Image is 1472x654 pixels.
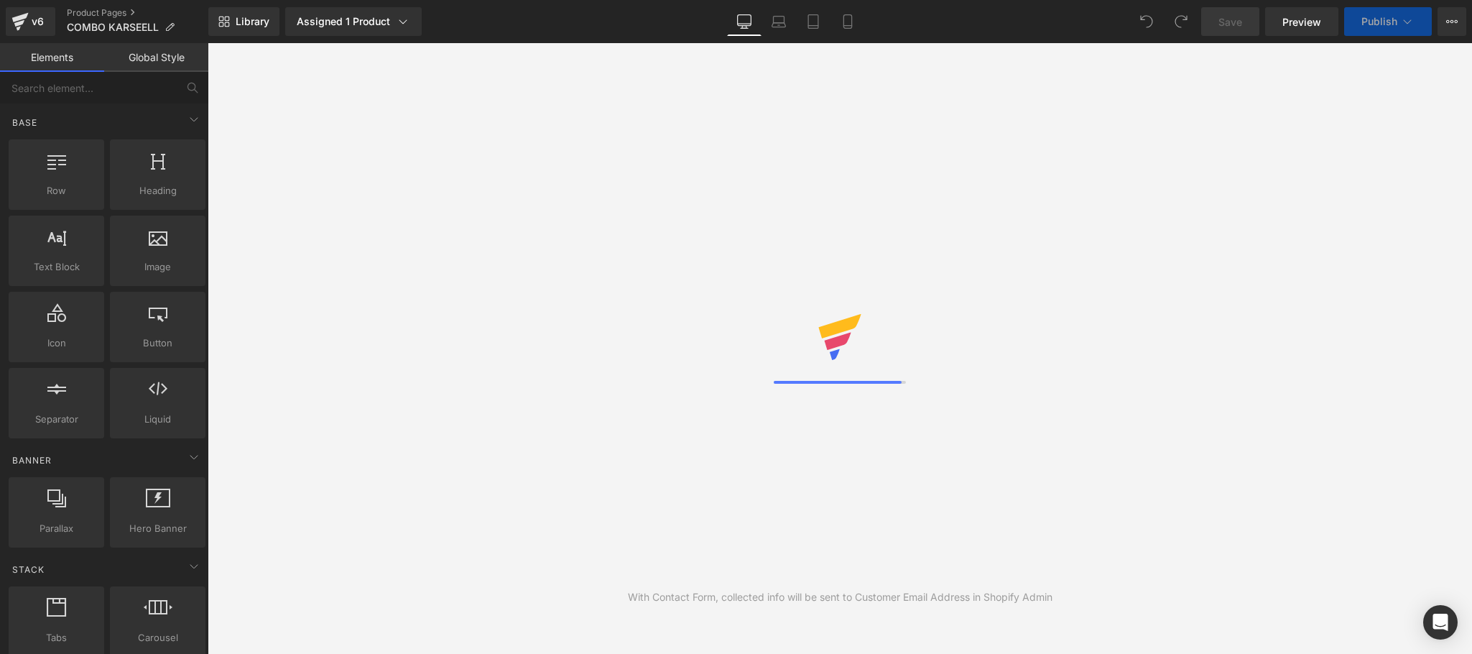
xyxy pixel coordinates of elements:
[114,630,201,645] span: Carousel
[13,336,100,351] span: Icon
[114,183,201,198] span: Heading
[208,7,279,36] a: New Library
[1438,7,1466,36] button: More
[13,521,100,536] span: Parallax
[1218,14,1242,29] span: Save
[1167,7,1195,36] button: Redo
[830,7,865,36] a: Mobile
[13,183,100,198] span: Row
[727,7,762,36] a: Desktop
[796,7,830,36] a: Tablet
[1282,14,1321,29] span: Preview
[1344,7,1432,36] button: Publish
[13,412,100,427] span: Separator
[114,336,201,351] span: Button
[1361,16,1397,27] span: Publish
[104,43,208,72] a: Global Style
[13,630,100,645] span: Tabs
[1423,605,1458,640] div: Open Intercom Messenger
[11,563,46,576] span: Stack
[29,12,47,31] div: v6
[114,412,201,427] span: Liquid
[628,589,1052,605] div: With Contact Form, collected info will be sent to Customer Email Address in Shopify Admin
[297,14,410,29] div: Assigned 1 Product
[6,7,55,36] a: v6
[762,7,796,36] a: Laptop
[11,453,53,467] span: Banner
[1132,7,1161,36] button: Undo
[13,259,100,275] span: Text Block
[11,116,39,129] span: Base
[114,521,201,536] span: Hero Banner
[1265,7,1338,36] a: Preview
[67,7,208,19] a: Product Pages
[236,15,269,28] span: Library
[114,259,201,275] span: Image
[67,22,159,33] span: COMBO KARSEELL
